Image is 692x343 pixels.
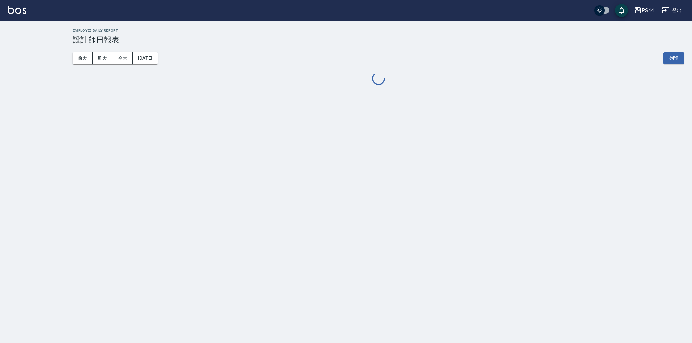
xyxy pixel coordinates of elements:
button: 昨天 [93,52,113,64]
h2: Employee Daily Report [73,29,684,33]
button: 前天 [73,52,93,64]
button: [DATE] [133,52,157,64]
button: PS44 [631,4,657,17]
img: Logo [8,6,26,14]
div: PS44 [642,6,654,15]
button: save [615,4,628,17]
button: 列印 [663,52,684,64]
h3: 設計師日報表 [73,35,684,44]
button: 今天 [113,52,133,64]
button: 登出 [659,5,684,17]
